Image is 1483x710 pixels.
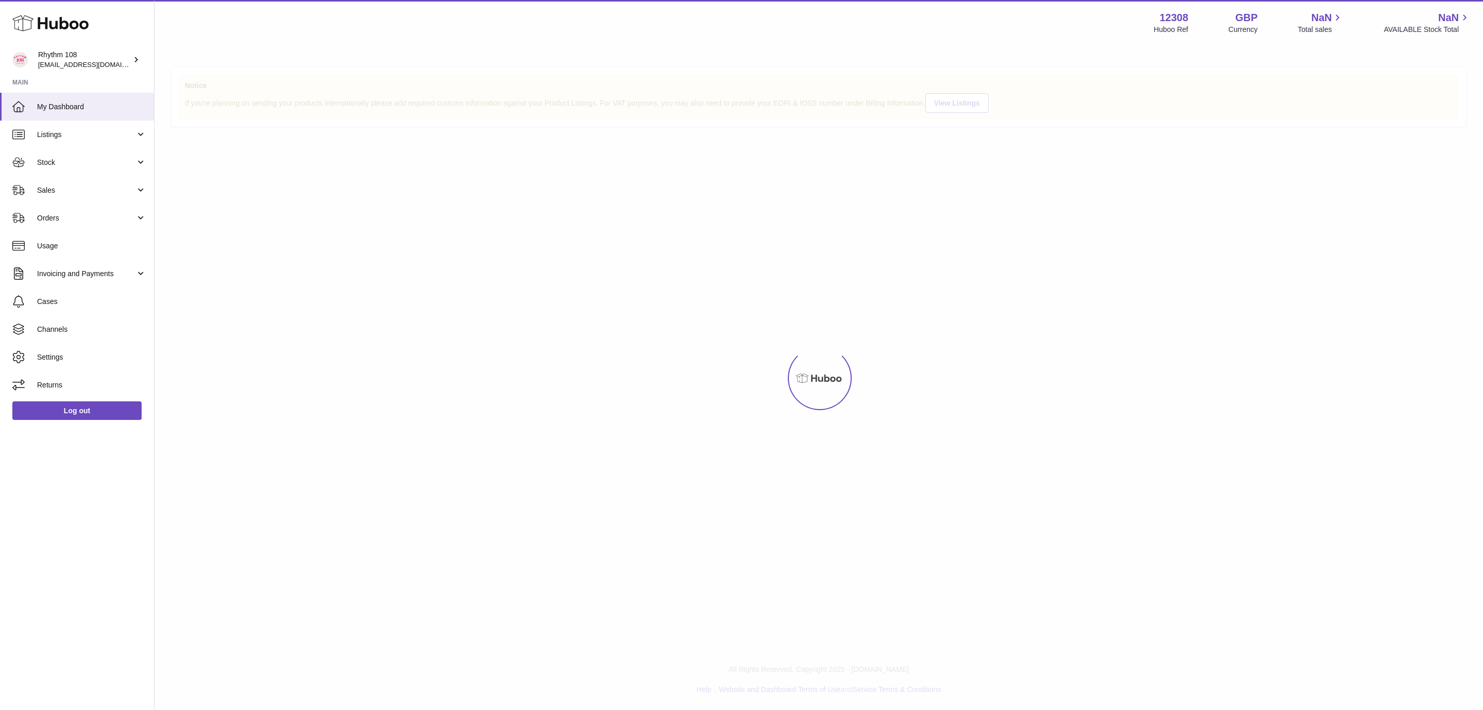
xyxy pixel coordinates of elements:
[37,352,146,362] span: Settings
[1235,11,1257,25] strong: GBP
[38,50,131,70] div: Rhythm 108
[37,185,135,195] span: Sales
[1438,11,1459,25] span: NaN
[37,102,146,112] span: My Dashboard
[37,213,135,223] span: Orders
[1298,25,1343,35] span: Total sales
[37,158,135,167] span: Stock
[37,241,146,251] span: Usage
[1154,25,1188,35] div: Huboo Ref
[12,52,28,67] img: orders@rhythm108.com
[37,325,146,334] span: Channels
[38,60,151,69] span: [EMAIL_ADDRESS][DOMAIN_NAME]
[1384,25,1471,35] span: AVAILABLE Stock Total
[1311,11,1332,25] span: NaN
[1160,11,1188,25] strong: 12308
[37,130,135,140] span: Listings
[1384,11,1471,35] a: NaN AVAILABLE Stock Total
[37,380,146,390] span: Returns
[1229,25,1258,35] div: Currency
[37,269,135,279] span: Invoicing and Payments
[1298,11,1343,35] a: NaN Total sales
[12,401,142,420] a: Log out
[37,297,146,307] span: Cases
